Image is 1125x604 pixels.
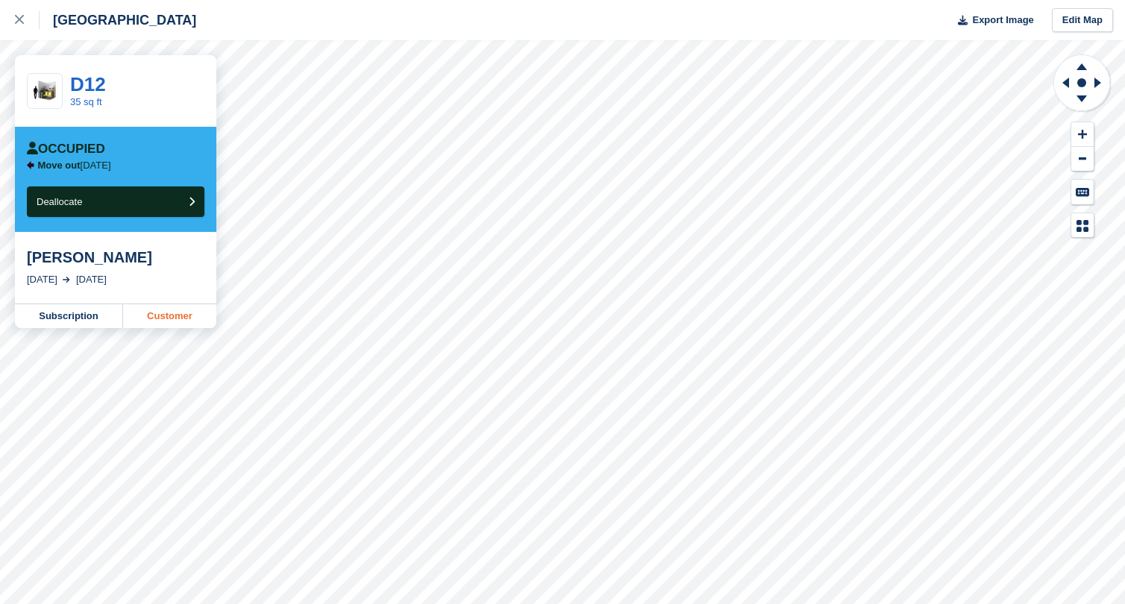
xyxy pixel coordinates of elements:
div: Occupied [27,142,105,157]
div: [PERSON_NAME] [27,248,204,266]
span: Move out [38,160,81,171]
a: 35 sq ft [70,96,102,107]
img: arrow-right-light-icn-cde0832a797a2874e46488d9cf13f60e5c3a73dbe684e267c42b8395dfbc2abf.svg [63,277,70,283]
button: Zoom In [1071,122,1094,147]
button: Deallocate [27,186,204,217]
div: [DATE] [27,272,57,287]
button: Map Legend [1071,213,1094,238]
div: [GEOGRAPHIC_DATA] [40,11,196,29]
div: [DATE] [76,272,107,287]
img: arrow-left-icn-90495f2de72eb5bd0bd1c3c35deca35cc13f817d75bef06ecd7c0b315636ce7e.svg [27,161,34,169]
button: Export Image [949,8,1034,33]
span: Export Image [972,13,1033,28]
p: [DATE] [38,160,111,172]
a: Subscription [15,304,123,328]
a: Edit Map [1052,8,1113,33]
a: Customer [123,304,216,328]
button: Zoom Out [1071,147,1094,172]
img: 35-sqft-unit.jpg [28,78,62,104]
span: Deallocate [37,196,82,207]
button: Keyboard Shortcuts [1071,180,1094,204]
a: D12 [70,73,106,95]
